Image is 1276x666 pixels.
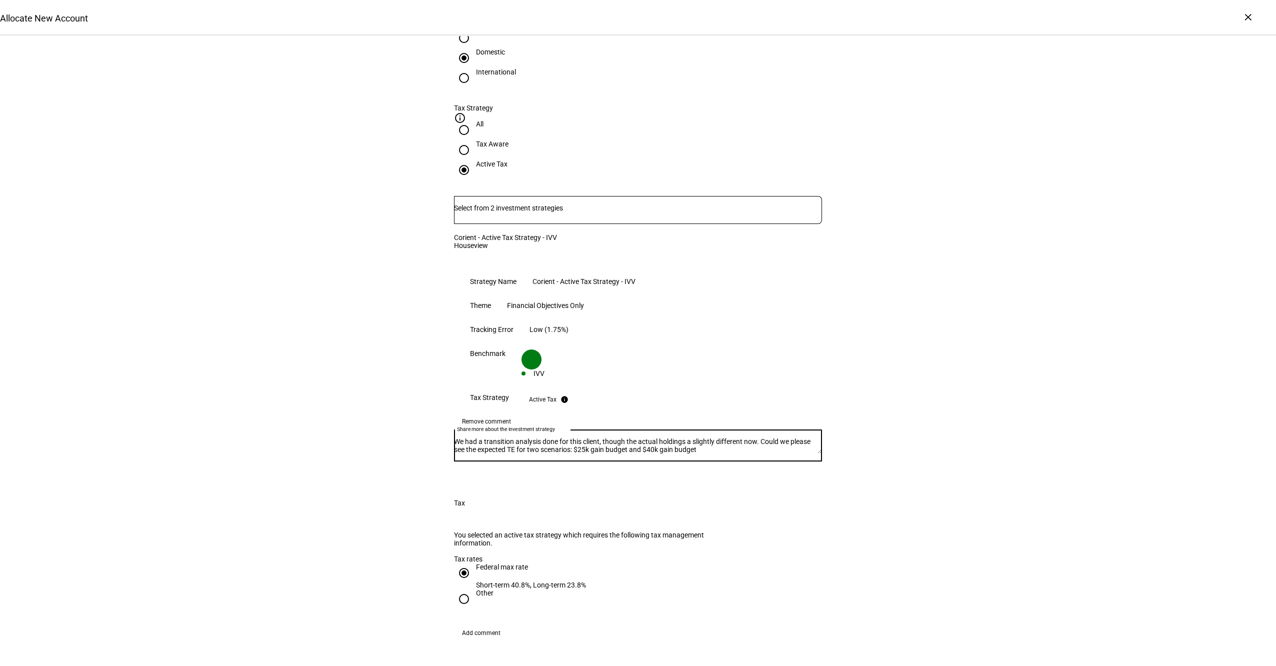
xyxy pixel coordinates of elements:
div: Benchmark [470,349,505,357]
div: Theme [470,301,491,309]
div: IVV [533,369,544,377]
input: Number [454,204,822,212]
mat-label: Share more about the investment strategy [457,426,555,432]
div: Domestic [476,48,505,56]
div: Active Tax [476,160,507,168]
div: Active Tax [529,395,556,403]
button: Add comment [454,625,508,641]
div: Tracking Error [470,325,513,333]
button: Remove comment [454,413,519,429]
div: Corient - Active Tax Strategy - IVV [532,277,635,285]
div: Corient - Active Tax Strategy - IVV [454,233,822,241]
div: Tax rates [454,555,822,563]
div: Houseview [454,241,822,249]
span: Remove comment [462,413,511,429]
div: Tax Aware [476,140,508,148]
mat-icon: info [560,395,568,403]
div: Strategy Name [470,277,516,285]
div: International [476,68,516,76]
div: Tax Strategy [470,393,509,401]
mat-icon: info_outline [454,112,466,124]
div: Financial Objectives Only [507,301,584,309]
plt-strategy-filter-column-header: Tax Strategy [454,104,822,120]
div: Tax [454,499,465,507]
div: Other [476,589,493,597]
div: Tax Strategy [454,104,822,112]
div: Federal max rate [476,563,586,571]
span: Add comment [462,625,500,641]
div: Low (1.75%) [529,325,568,333]
div: All [476,120,483,128]
div: You selected an active tax strategy which requires the following tax management information. [454,531,711,547]
div: Short-term 40.8%, Long-term 23.8% [476,581,586,589]
div: × [1240,9,1256,25]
